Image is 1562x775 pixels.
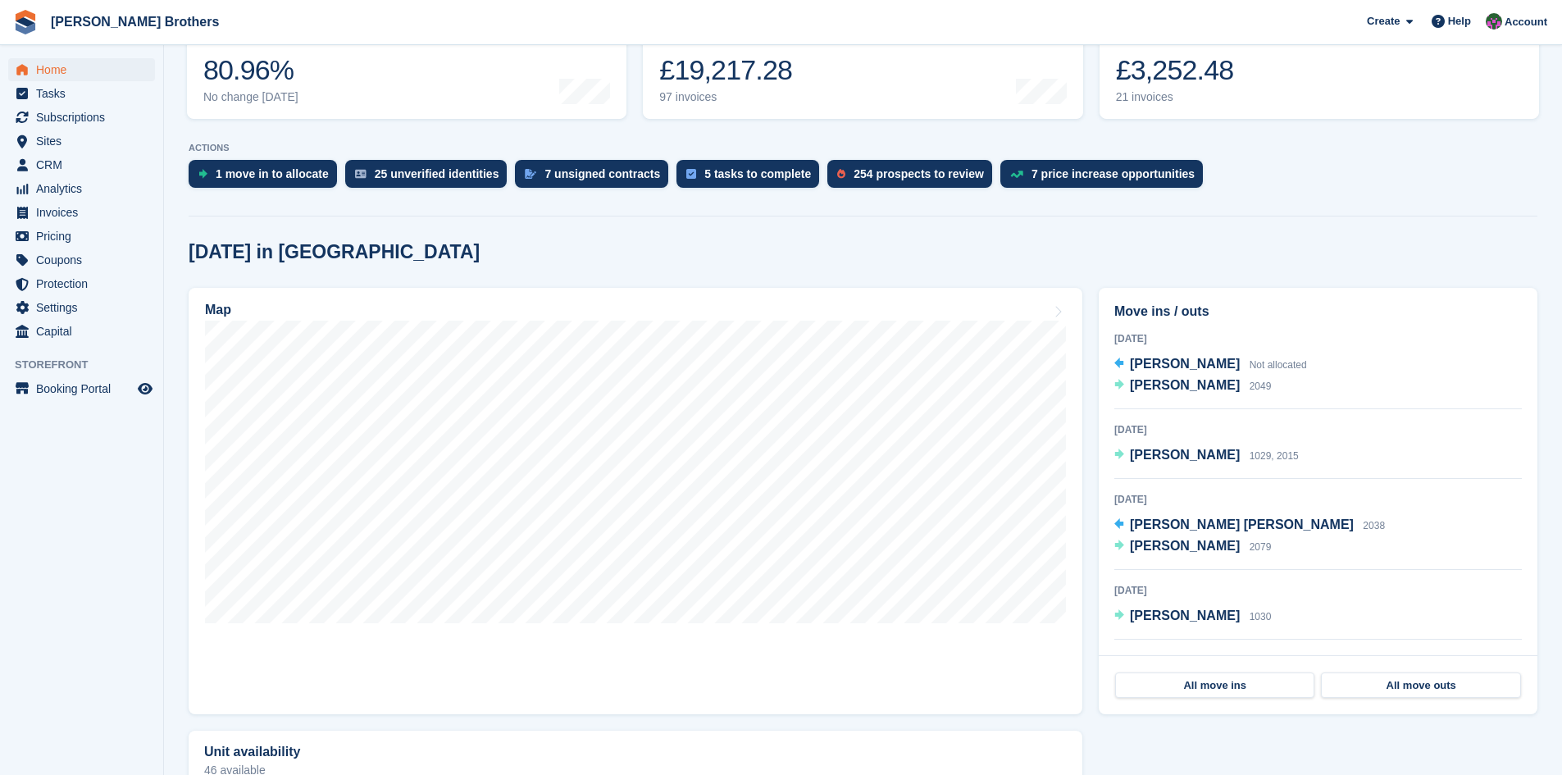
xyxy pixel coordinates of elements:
div: [DATE] [1114,422,1522,437]
a: menu [8,272,155,295]
a: menu [8,248,155,271]
a: [PERSON_NAME] Not allocated [1114,354,1307,376]
span: Sites [36,130,134,153]
a: [PERSON_NAME] 1029, 2015 [1114,445,1299,467]
h2: Unit availability [204,745,300,759]
span: Settings [36,296,134,319]
a: All move outs [1321,672,1520,699]
img: contract_signature_icon-13c848040528278c33f63329250d36e43548de30e8caae1d1a13099fd9432cc5.svg [525,169,536,179]
a: menu [8,296,155,319]
div: £3,252.48 [1116,53,1234,87]
img: Nick Wright [1486,13,1502,30]
span: Account [1505,14,1547,30]
a: [PERSON_NAME] Brothers [44,8,225,35]
a: Month-to-date sales £19,217.28 97 invoices [643,15,1082,119]
span: Invoices [36,201,134,224]
span: [PERSON_NAME] [1130,378,1240,392]
a: 7 price increase opportunities [1000,160,1211,196]
div: 80.96% [203,53,298,87]
div: 25 unverified identities [375,167,499,180]
h2: Move ins / outs [1114,302,1522,321]
a: [PERSON_NAME] 2049 [1114,376,1271,397]
span: Home [36,58,134,81]
a: menu [8,177,155,200]
span: Pricing [36,225,134,248]
a: 7 unsigned contracts [515,160,676,196]
a: 5 tasks to complete [676,160,827,196]
a: menu [8,201,155,224]
span: Capital [36,320,134,343]
p: ACTIONS [189,143,1537,153]
span: Protection [36,272,134,295]
div: £19,217.28 [659,53,792,87]
span: [PERSON_NAME] [1130,609,1240,622]
h2: [DATE] in [GEOGRAPHIC_DATA] [189,241,480,263]
span: Help [1448,13,1471,30]
span: [PERSON_NAME] [1130,539,1240,553]
div: 5 tasks to complete [704,167,811,180]
span: Subscriptions [36,106,134,129]
span: [PERSON_NAME] [PERSON_NAME] [1130,517,1354,531]
a: [PERSON_NAME] 1030 [1114,606,1271,627]
span: CRM [36,153,134,176]
a: Awaiting payment £3,252.48 21 invoices [1100,15,1539,119]
div: 1 move in to allocate [216,167,329,180]
span: 2049 [1250,381,1272,392]
a: menu [8,225,155,248]
div: [DATE] [1114,583,1522,598]
a: menu [8,82,155,105]
img: move_ins_to_allocate_icon-fdf77a2bb77ea45bf5b3d319d69a93e2d87916cf1d5bf7949dd705db3b84f3ca.svg [198,169,207,179]
span: 1029, 2015 [1250,450,1299,462]
h2: Map [205,303,231,317]
span: Tasks [36,82,134,105]
span: [PERSON_NAME] [1130,357,1240,371]
a: menu [8,153,155,176]
img: stora-icon-8386f47178a22dfd0bd8f6a31ec36ba5ce8667c1dd55bd0f319d3a0aa187defe.svg [13,10,38,34]
a: [PERSON_NAME] [PERSON_NAME] 2038 [1114,515,1385,536]
a: menu [8,320,155,343]
img: verify_identity-adf6edd0f0f0b5bbfe63781bf79b02c33cf7c696d77639b501bdc392416b5a36.svg [355,169,367,179]
a: Occupancy 80.96% No change [DATE] [187,15,626,119]
div: [DATE] [1114,492,1522,507]
a: Map [189,288,1082,714]
img: price_increase_opportunities-93ffe204e8149a01c8c9dc8f82e8f89637d9d84a8eef4429ea346261dce0b2c0.svg [1010,171,1023,178]
a: 254 prospects to review [827,160,1000,196]
img: task-75834270c22a3079a89374b754ae025e5fb1db73e45f91037f5363f120a921f8.svg [686,169,696,179]
div: 97 invoices [659,90,792,104]
span: Coupons [36,248,134,271]
a: 1 move in to allocate [189,160,345,196]
span: Not allocated [1250,359,1307,371]
a: menu [8,130,155,153]
span: Booking Portal [36,377,134,400]
a: Preview store [135,379,155,399]
img: prospect-51fa495bee0391a8d652442698ab0144808aea92771e9ea1ae160a38d050c398.svg [837,169,845,179]
div: 7 price increase opportunities [1031,167,1195,180]
div: No change [DATE] [203,90,298,104]
span: Storefront [15,357,163,373]
div: [DATE] [1114,331,1522,346]
a: menu [8,58,155,81]
span: 2079 [1250,541,1272,553]
span: 1030 [1250,611,1272,622]
div: 254 prospects to review [854,167,984,180]
div: 21 invoices [1116,90,1234,104]
span: [PERSON_NAME] [1130,448,1240,462]
div: 7 unsigned contracts [544,167,660,180]
a: 25 unverified identities [345,160,516,196]
a: menu [8,106,155,129]
span: 2038 [1363,520,1385,531]
a: menu [8,377,155,400]
div: [DATE] [1114,653,1522,668]
a: All move ins [1115,672,1314,699]
a: [PERSON_NAME] 2079 [1114,536,1271,558]
span: Analytics [36,177,134,200]
span: Create [1367,13,1400,30]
